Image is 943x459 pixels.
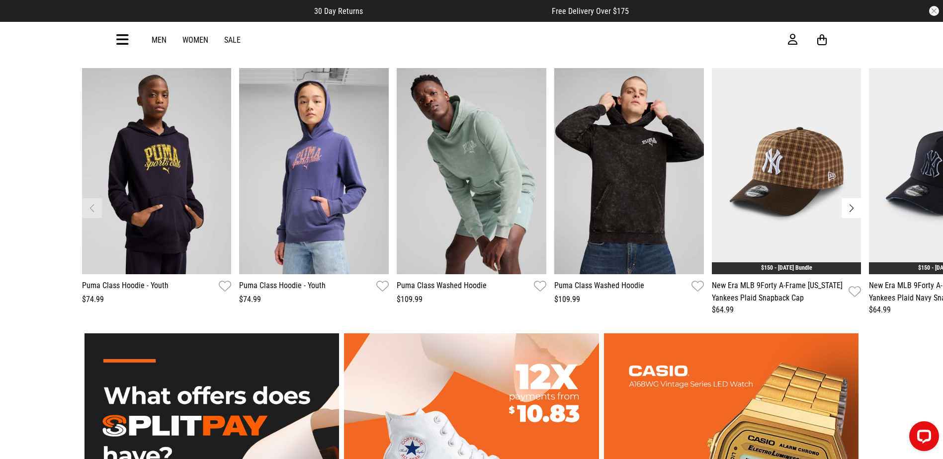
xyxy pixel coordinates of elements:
img: New Era Mlb 9forty A-frame New York Yankees Plaid Snapback Cap in Brown [712,68,861,274]
button: Next slide [842,198,861,218]
iframe: Customer reviews powered by Trustpilot [383,6,532,16]
div: 4 / 13 [554,68,704,306]
img: Puma Class Washed Hoodie in Green [397,68,546,274]
a: Puma Class Hoodie - Youth [239,279,326,294]
a: Puma Class Washed Hoodie [554,279,644,294]
div: $109.99 [554,294,704,306]
img: Puma Class Hoodie - Youth in Blue [239,68,389,274]
img: Puma Class Washed Hoodie in Black [554,68,704,274]
div: $109.99 [397,294,546,306]
button: Previous slide [82,198,102,218]
a: Puma Class Hoodie - Youth [82,279,169,294]
div: 2 / 13 [239,68,389,306]
a: New Era MLB 9Forty A-Frame [US_STATE] Yankees Plaid Snapback Cap [712,279,845,304]
a: Puma Class Washed Hoodie [397,279,487,294]
img: Puma Class Hoodie - Youth in Blue [82,68,232,274]
a: $150 - [DATE] Bundle [761,264,812,271]
span: 30 Day Returns [314,6,363,16]
div: 5 / 13 [712,68,861,316]
iframe: LiveChat chat widget [901,417,943,459]
div: $64.99 [712,304,861,316]
div: $74.99 [82,294,232,306]
div: 1 / 13 [82,68,232,306]
span: Free Delivery Over $175 [552,6,629,16]
div: 3 / 13 [397,68,546,306]
div: $74.99 [239,294,389,306]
